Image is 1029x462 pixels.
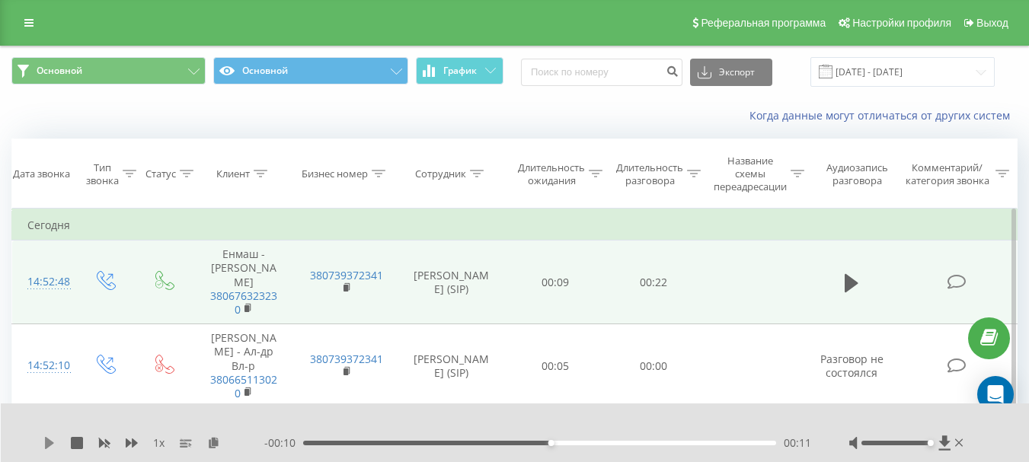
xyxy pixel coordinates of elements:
span: Основной [37,65,82,77]
span: Выход [976,17,1008,29]
a: 380665113020 [210,372,277,400]
td: 00:09 [507,241,605,324]
td: 00:00 [605,324,703,408]
div: Аудиозапись разговора [819,161,896,187]
span: Реферальная программа [701,17,826,29]
input: Поиск по номеру [521,59,682,86]
div: Название схемы переадресации [714,155,787,193]
div: Accessibility label [928,440,934,446]
a: 380676323230 [210,288,277,317]
a: Когда данные могут отличаться от других систем [749,108,1018,123]
span: Настройки профиля [852,17,951,29]
a: 380739372341 [310,352,383,366]
div: 14:52:48 [27,267,59,297]
div: 14:52:10 [27,351,59,381]
button: Экспорт [690,59,772,86]
button: Основной [11,57,206,84]
span: График [443,65,477,76]
td: 00:22 [605,241,703,324]
span: 1 x [153,435,165,451]
div: Комментарий/категория звонка [903,161,992,187]
div: Клиент [216,167,250,180]
td: Сегодня [12,210,1018,241]
span: - 00:10 [264,435,303,451]
button: Основной [213,57,407,84]
div: Длительность разговора [616,161,683,187]
div: Тип звонка [86,161,119,187]
td: Енмаш - [PERSON_NAME] [193,241,295,324]
div: Сотрудник [415,167,466,180]
td: [PERSON_NAME] (SIP) [397,324,507,408]
td: [PERSON_NAME] - Ал-др Вл-р [193,324,295,408]
div: Длительность ожидания [518,161,585,187]
div: Accessibility label [548,440,554,446]
div: Open Intercom Messenger [977,376,1014,413]
a: 380739372341 [310,268,383,282]
button: График [416,57,503,84]
td: 00:05 [507,324,605,408]
div: Дата звонка [13,167,70,180]
span: Разговор не состоялся [820,352,884,380]
span: 00:11 [784,435,811,451]
div: Бизнес номер [302,167,368,180]
td: [PERSON_NAME] (SIP) [397,241,507,324]
div: Статус [145,167,176,180]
